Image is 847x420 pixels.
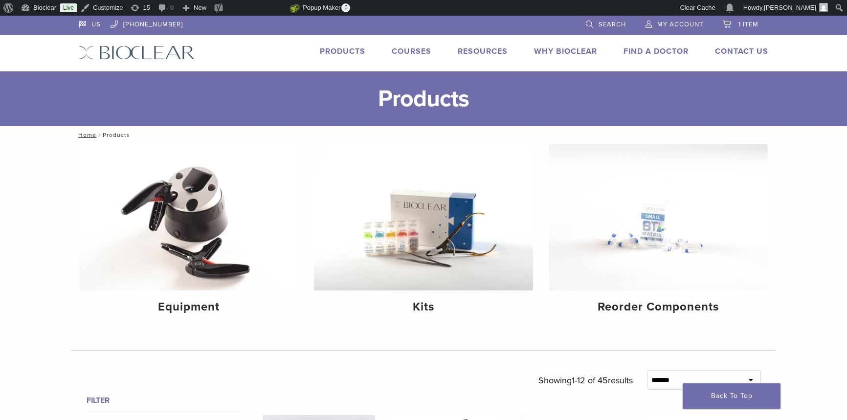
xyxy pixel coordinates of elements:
img: Bioclear [79,45,195,60]
a: Why Bioclear [534,46,597,56]
img: Reorder Components [549,144,768,290]
span: 0 [341,3,350,12]
nav: Products [71,126,776,144]
a: Equipment [79,144,298,322]
span: [PERSON_NAME] [764,4,816,11]
a: 1 item [723,16,758,30]
p: Showing results [538,370,633,391]
a: Reorder Components [549,144,768,322]
a: My Account [646,16,703,30]
a: Back To Top [683,383,780,409]
a: Search [586,16,626,30]
a: Products [320,46,365,56]
a: Resources [458,46,508,56]
h4: Reorder Components [557,298,760,316]
span: / [96,133,103,137]
span: 1-12 of 45 [572,375,608,386]
a: Home [75,132,96,138]
a: [PHONE_NUMBER] [111,16,183,30]
span: My Account [657,21,703,28]
a: Live [60,3,77,12]
h4: Filter [87,395,240,406]
span: Search [599,21,626,28]
img: Views over 48 hours. Click for more Jetpack Stats. [235,2,290,14]
img: Equipment [79,144,298,290]
a: Find A Doctor [624,46,689,56]
a: Contact Us [715,46,768,56]
img: Kits [314,144,533,290]
span: 1 item [738,21,758,28]
a: Courses [392,46,431,56]
a: US [79,16,101,30]
h4: Equipment [87,298,290,316]
h4: Kits [322,298,525,316]
a: Kits [314,144,533,322]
